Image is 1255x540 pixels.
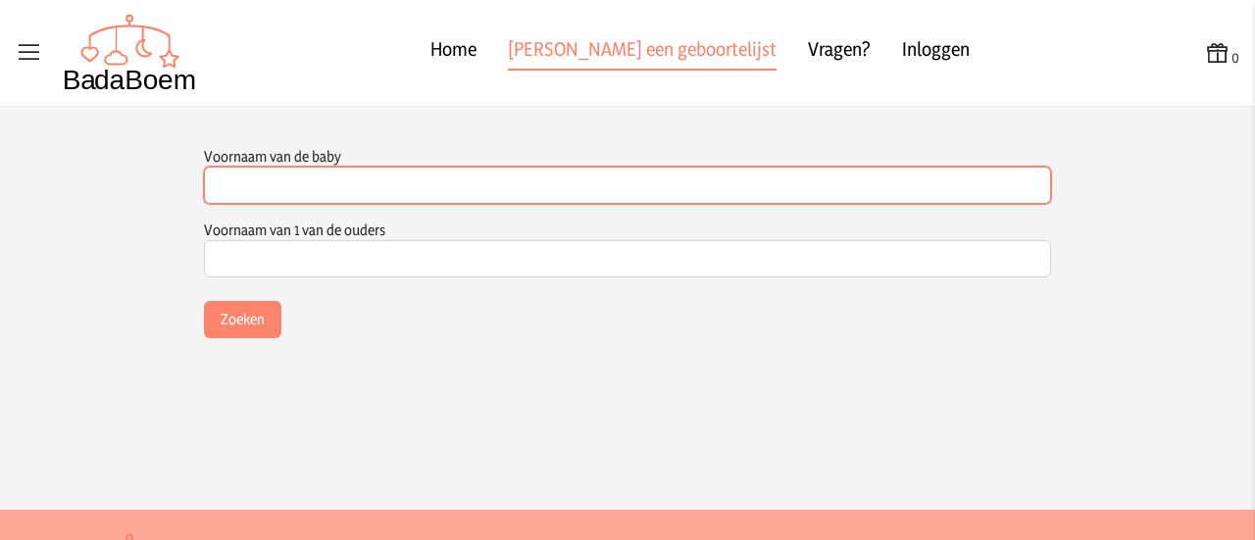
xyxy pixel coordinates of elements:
label: Voornaam van de baby [204,147,341,166]
button: Zoeken [204,301,281,338]
a: Home [430,35,477,71]
img: Badaboem [63,14,197,92]
label: Voornaam van 1 van de ouders [204,221,385,239]
a: [PERSON_NAME] een geboortelijst [508,35,777,71]
a: Inloggen [902,35,970,71]
button: 0 [1204,39,1239,68]
a: Vragen? [808,35,871,71]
